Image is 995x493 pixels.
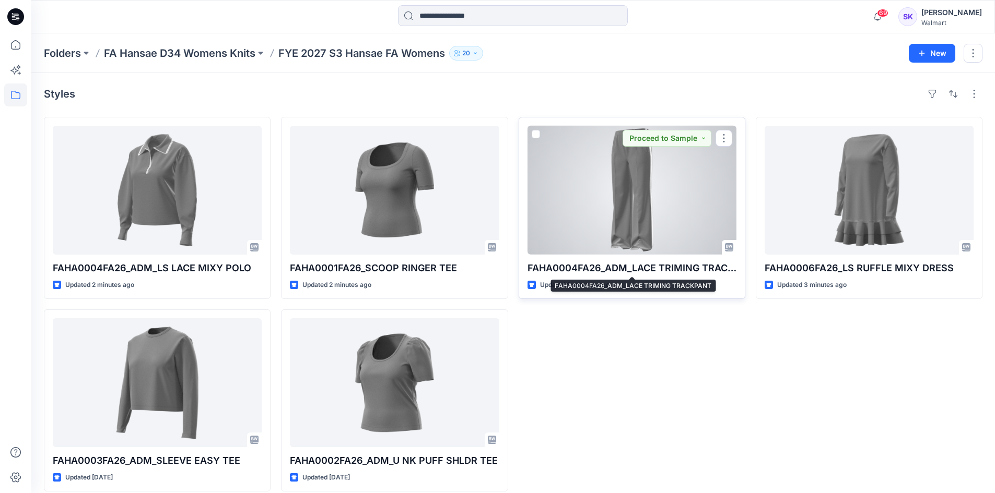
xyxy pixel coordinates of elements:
p: Updated 2 minutes ago [302,280,371,291]
button: New [909,44,955,63]
a: FAHA0006FA26_LS RUFFLE MIXY DRESS [765,126,974,255]
p: FYE 2027 S3 Hansae FA Womens [278,46,445,61]
h4: Styles [44,88,75,100]
div: SK [898,7,917,26]
p: FAHA0001FA26_SCOOP RINGER TEE [290,261,499,275]
p: 20 [462,47,470,59]
a: FAHA0002FA26_ADM_U NK PUFF SHLDR TEE [290,318,499,447]
p: FAHA0002FA26_ADM_U NK PUFF SHLDR TEE [290,453,499,468]
div: [PERSON_NAME] [921,6,982,19]
p: FAHA0006FA26_LS RUFFLE MIXY DRESS [765,261,974,275]
a: Folders [44,46,81,61]
p: Updated 3 minutes ago [540,280,610,291]
p: FAHA0004FA26_ADM_LS LACE MIXY POLO [53,261,262,275]
a: FAHA0001FA26_SCOOP RINGER TEE [290,126,499,255]
p: FAHA0004FA26_ADM_LACE TRIMING TRACKPANT [528,261,736,275]
a: FA Hansae D34 Womens Knits [104,46,255,61]
p: Updated [DATE] [302,472,350,483]
span: 69 [877,9,888,17]
p: Updated 3 minutes ago [777,280,847,291]
a: FAHA0004FA26_ADM_LS LACE MIXY POLO [53,126,262,255]
p: Updated [DATE] [65,472,113,483]
a: FAHA0003FA26_ADM_SLEEVE EASY TEE [53,318,262,447]
div: Walmart [921,19,982,27]
a: FAHA0004FA26_ADM_LACE TRIMING TRACKPANT [528,126,736,255]
p: FAHA0003FA26_ADM_SLEEVE EASY TEE [53,453,262,468]
p: Updated 2 minutes ago [65,280,134,291]
button: 20 [449,46,483,61]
